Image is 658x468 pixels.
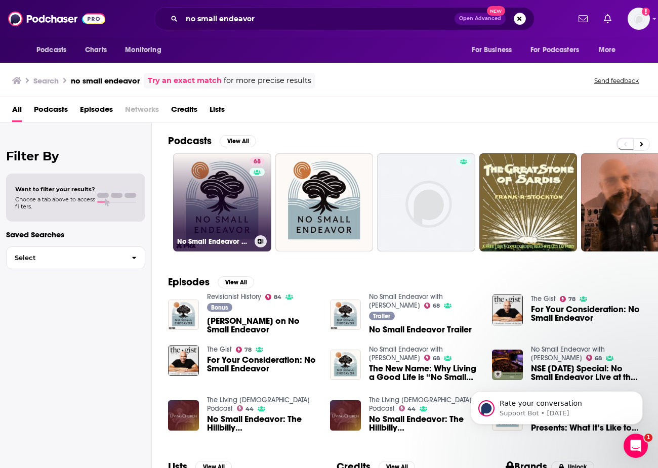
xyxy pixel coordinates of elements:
a: For Your Consideration: No Small Endeavor [531,305,642,322]
img: For Your Consideration: No Small Endeavor [492,294,523,325]
a: Show notifications dropdown [574,10,592,27]
span: Open Advanced [459,16,501,21]
button: Select [6,246,145,269]
span: 1 [644,434,652,442]
span: 78 [244,348,252,352]
span: 68 [595,356,602,361]
a: No Small Endeavor: The Hillbilly Thomists [207,415,318,432]
h2: Podcasts [168,135,212,147]
div: Search podcasts, credits, & more... [154,7,534,30]
a: 78 [560,296,576,302]
span: 84 [274,295,281,300]
a: 44 [237,405,254,411]
span: No Small Endeavor: The Hillbilly [DEMOGRAPHIC_DATA] [207,415,318,432]
a: The Gist [207,345,232,354]
svg: Add a profile image [642,8,650,16]
span: NSE [DATE] Special: No Small Endeavor Live at the [GEOGRAPHIC_DATA] [531,364,642,381]
a: 68 [424,303,440,309]
a: Malcolm on No Small Endeavor [207,317,318,334]
span: More [599,43,616,57]
span: Podcasts [36,43,66,57]
a: 68No Small Endeavor with [PERSON_NAME] [173,153,271,251]
h3: Search [33,76,59,86]
img: For Your Consideration: No Small Endeavor [168,345,199,376]
span: Charts [85,43,107,57]
img: NSE Thanksgiving Special: No Small Endeavor Live at the Ryman [492,350,523,380]
button: Send feedback [591,76,642,85]
a: Show notifications dropdown [600,10,615,27]
a: 44 [399,405,416,411]
span: 44 [407,407,416,411]
a: EpisodesView All [168,276,254,288]
iframe: Intercom live chat [624,434,648,458]
button: View All [218,276,254,288]
h2: Filter By [6,149,145,163]
img: No Small Endeavor: The Hillbilly Thomists [168,400,199,431]
img: User Profile [628,8,650,30]
span: 44 [245,407,254,411]
button: open menu [465,40,524,60]
button: Open AdvancedNew [455,13,506,25]
a: The Living Church Podcast [369,396,472,413]
img: The New Name: Why Living a Good Life is “No Small Endeavor” [330,350,361,380]
span: Choose a tab above to access filters. [15,196,95,210]
a: Lists [210,101,225,122]
h3: no small endeavor [71,76,140,86]
span: Want to filter your results? [15,186,95,193]
span: 68 [433,356,440,361]
a: For Your Consideration: No Small Endeavor [207,356,318,373]
a: No Small Endeavor with Lee C. Camp [369,292,443,310]
input: Search podcasts, credits, & more... [182,11,455,27]
a: Episodes [80,101,113,122]
iframe: Intercom notifications message [456,370,658,441]
button: View All [220,135,256,147]
a: PodcastsView All [168,135,256,147]
a: All [12,101,22,122]
span: for more precise results [224,75,311,87]
button: Show profile menu [628,8,650,30]
button: open menu [592,40,629,60]
a: 68 [586,355,602,361]
img: Malcolm on No Small Endeavor [168,300,199,330]
img: No Small Endeavor Trailer [330,300,361,330]
span: Select [7,254,124,261]
span: New [487,6,505,16]
span: 68 [433,304,440,308]
a: The Living Church Podcast [207,396,310,413]
a: The New Name: Why Living a Good Life is “No Small Endeavor” [369,364,480,381]
span: 78 [568,297,575,302]
a: No Small Endeavor with Lee C. Camp [369,345,443,362]
a: Podcasts [34,101,68,122]
span: For Business [472,43,512,57]
span: Credits [171,101,197,122]
img: No Small Endeavor: The Hillbilly Thomists [330,400,361,431]
a: 84 [265,294,282,300]
a: Podchaser - Follow, Share and Rate Podcasts [8,9,105,28]
span: Logged in as shcarlos [628,8,650,30]
a: No Small Endeavor: The Hillbilly Thomists [369,415,480,432]
a: NSE Thanksgiving Special: No Small Endeavor Live at the Ryman [531,364,642,381]
span: Monitoring [125,43,161,57]
span: 68 [254,157,261,167]
span: Trailer [373,313,390,319]
h2: Episodes [168,276,210,288]
a: Try an exact match [148,75,222,87]
span: No Small Endeavor: The Hillbilly [DEMOGRAPHIC_DATA] [369,415,480,432]
a: Charts [78,40,113,60]
a: 78 [236,347,252,353]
